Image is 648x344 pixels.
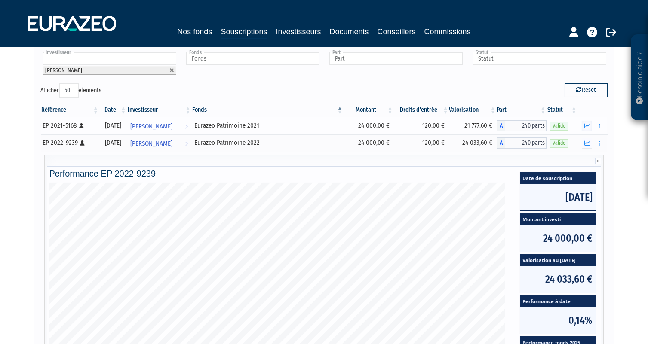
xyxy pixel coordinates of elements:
td: 120,00 € [394,117,449,134]
span: 240 parts [505,120,547,131]
span: [PERSON_NAME] [130,136,172,152]
td: 24 000,00 € [344,134,394,152]
a: Documents [330,26,369,38]
i: Voir l'investisseur [185,119,188,134]
span: 0,14% [520,307,596,334]
a: Nos fonds [177,26,212,38]
a: Commissions [424,26,471,38]
button: Reset [565,83,608,97]
i: [Français] Personne physique [80,140,85,146]
div: Eurazeo Patrimoine 2021 [194,121,340,130]
span: Valide [550,139,568,147]
span: Date de souscription [520,172,596,184]
span: 24 000,00 € [520,225,596,252]
th: Investisseur: activer pour trier la colonne par ordre croissant [127,103,191,117]
th: Référence : activer pour trier la colonne par ordre croissant [41,103,99,117]
span: A [497,120,505,131]
th: Date: activer pour trier la colonne par ordre croissant [99,103,127,117]
td: 21 777,60 € [449,117,497,134]
th: Statut : activer pour trier la colonne par ordre croissant [547,103,577,117]
span: 24 033,60 € [520,266,596,292]
th: Montant: activer pour trier la colonne par ordre croissant [344,103,394,117]
p: Besoin d'aide ? [635,39,645,116]
i: [Français] Personne physique [80,123,84,128]
a: Conseillers [378,26,416,38]
span: [PERSON_NAME] [130,119,172,134]
div: EP 2021-5168 [43,121,96,130]
td: 120,00 € [394,134,449,152]
span: Valide [550,122,568,130]
div: Eurazeo Patrimoine 2022 [194,138,340,147]
div: A - Eurazeo Patrimoine 2022 [497,137,547,149]
th: Droits d'entrée: activer pour trier la colonne par ordre croissant [394,103,449,117]
div: A - Eurazeo Patrimoine 2021 [497,120,547,131]
div: [DATE] [102,138,124,147]
span: [DATE] [520,184,596,210]
h4: Performance EP 2022-9239 [49,169,599,178]
span: Valorisation au [DATE] [520,255,596,266]
a: [PERSON_NAME] [127,134,191,152]
td: 24 000,00 € [344,117,394,134]
a: Souscriptions [221,26,267,39]
th: Valorisation: activer pour trier la colonne par ordre croissant [449,103,497,117]
td: 24 033,60 € [449,134,497,152]
div: [DATE] [102,121,124,130]
a: [PERSON_NAME] [127,117,191,134]
span: A [497,137,505,149]
th: Part: activer pour trier la colonne par ordre croissant [497,103,547,117]
img: 1732889491-logotype_eurazeo_blanc_rvb.png [28,16,116,31]
select: Afficheréléments [59,83,79,98]
i: Voir l'investisseur [185,136,188,152]
span: Performance à date [520,296,596,307]
label: Afficher éléments [41,83,102,98]
a: Investisseurs [276,26,321,38]
div: EP 2022-9239 [43,138,96,147]
span: [PERSON_NAME] [46,67,83,73]
th: Fonds: activer pour trier la colonne par ordre d&eacute;croissant [191,103,343,117]
span: 240 parts [505,137,547,149]
span: Montant investi [520,213,596,225]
